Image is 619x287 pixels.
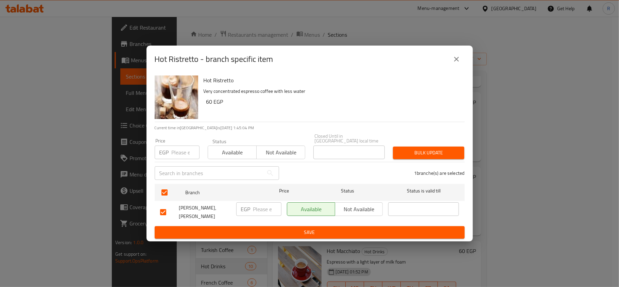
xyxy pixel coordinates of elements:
[155,75,198,119] img: Hot Ristretto
[208,146,257,159] button: Available
[287,202,335,216] button: Available
[241,205,251,213] p: EGP
[253,202,281,216] input: Please enter price
[393,147,464,159] button: Bulk update
[259,148,303,157] span: Not available
[155,226,465,239] button: Save
[155,125,465,131] p: Current time in [GEOGRAPHIC_DATA] is [DATE] 1:45:04 PM
[338,204,380,214] span: Not available
[204,87,459,96] p: Very concentrated espresso coffee with less water
[155,54,273,65] h2: Hot Ristretto - branch specific item
[155,166,263,180] input: Search in branches
[335,202,383,216] button: Not available
[159,148,169,156] p: EGP
[312,187,383,195] span: Status
[172,146,200,159] input: Please enter price
[185,188,256,197] span: Branch
[398,149,459,157] span: Bulk update
[388,187,459,195] span: Status is valid till
[211,148,254,157] span: Available
[261,187,307,195] span: Price
[179,204,231,221] span: [PERSON_NAME], [PERSON_NAME]
[206,97,459,106] h6: 60 EGP
[414,170,465,176] p: 1 branche(s) are selected
[448,51,465,67] button: close
[256,146,305,159] button: Not available
[290,204,332,214] span: Available
[160,228,459,237] span: Save
[204,75,459,85] h6: Hot Ristretto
